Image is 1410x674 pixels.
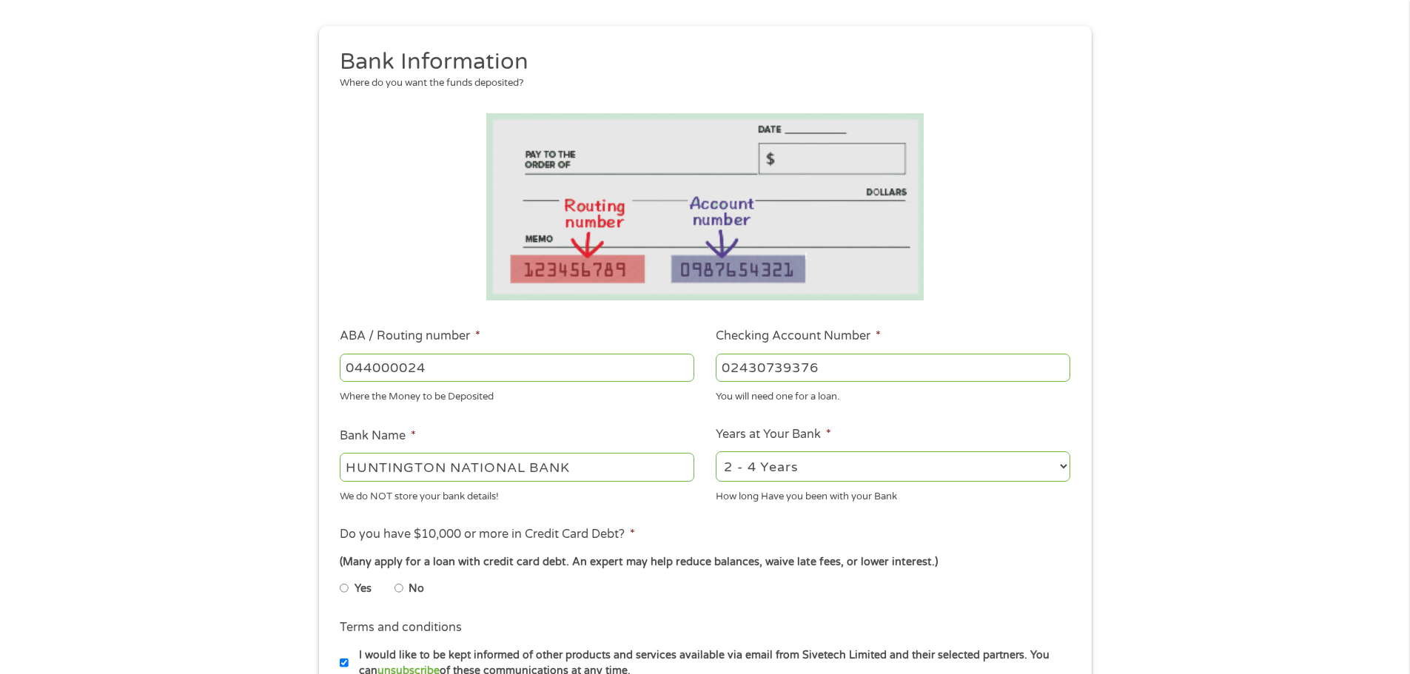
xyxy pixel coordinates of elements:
input: 345634636 [716,354,1070,382]
label: No [409,581,424,597]
label: Terms and conditions [340,620,462,636]
img: Routing number location [486,113,924,300]
div: (Many apply for a loan with credit card debt. An expert may help reduce balances, waive late fees... [340,554,1070,570]
label: Checking Account Number [716,328,881,344]
label: ABA / Routing number [340,328,480,344]
h2: Bank Information [340,47,1059,77]
label: Do you have $10,000 or more in Credit Card Debt? [340,527,635,542]
div: You will need one for a loan. [716,385,1070,405]
label: Yes [355,581,372,597]
label: Bank Name [340,428,416,444]
div: We do NOT store your bank details! [340,484,694,504]
label: Years at Your Bank [716,427,831,442]
input: 263177916 [340,354,694,382]
div: Where do you want the funds deposited? [340,76,1059,91]
div: How long Have you been with your Bank [716,484,1070,504]
div: Where the Money to be Deposited [340,385,694,405]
